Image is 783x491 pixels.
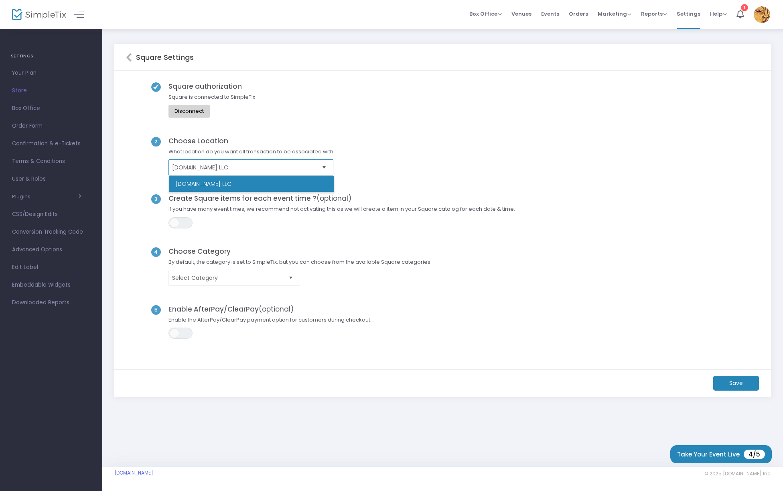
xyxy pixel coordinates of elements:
[641,10,667,18] span: Reports
[12,68,90,78] span: Your Plan
[12,280,90,290] span: Embeddable Widgets
[569,4,588,24] span: Orders
[172,163,318,171] span: [DOMAIN_NAME] LLC
[174,108,204,114] div: Disconnect
[165,137,338,145] h4: Choose Location
[165,316,376,328] span: Enable the AfterPay/ClearPay payment option for customers during checkout.
[12,227,90,237] span: Conversion Tracking Code
[677,4,700,24] span: Settings
[12,262,90,273] span: Edit Label
[165,205,519,217] span: If you have many event times, we recommend not activating this as we will create a item in your S...
[511,4,531,24] span: Venues
[165,148,338,160] span: What location do you want all transaction to be associated with
[165,258,436,270] span: By default, the category is set to SimpleTix, but you can choose from the available Square catego...
[165,194,519,202] h4: Create Square items for each event time ?
[12,156,90,167] span: Terms & Conditions
[12,244,90,255] span: Advanced Options
[12,121,90,131] span: Order Form
[316,194,351,203] span: (optional)
[169,176,334,192] li: [DOMAIN_NAME] LLC
[165,247,436,255] h4: Choose Category
[741,4,748,11] div: 1
[12,209,90,220] span: CSS/Design Edits
[541,4,559,24] span: Events
[259,304,294,314] span: (optional)
[670,445,772,463] button: Take Your Event Live4/5
[168,270,300,286] kendo-dropdownlist: NO DATA FOUND
[713,376,759,391] m-button: Save
[114,470,153,476] a: [DOMAIN_NAME]
[151,305,161,315] span: 5
[318,159,330,176] button: Select
[598,10,631,18] span: Marketing
[165,93,260,105] span: Square is connected to SimpleTix
[12,103,90,114] span: Box Office
[172,274,285,282] span: Select Category
[710,10,727,18] span: Help
[168,105,210,118] button: Disconnect
[704,471,771,477] span: © 2025 [DOMAIN_NAME] Inc.
[469,10,502,18] span: Box Office
[12,194,81,200] button: Plugins
[285,269,296,287] button: Select
[744,450,765,459] span: 4/5
[12,86,90,96] span: Store
[151,247,161,257] span: 4
[151,137,161,147] span: 2
[151,82,161,92] img: Checkbox SVG
[151,194,161,204] span: 3
[165,305,376,313] h4: Enable AfterPay/ClearPay
[11,48,91,64] h4: SETTINGS
[12,139,90,149] span: Confirmation & e-Tickets
[132,53,194,62] h5: Square Settings
[12,174,90,184] span: User & Roles
[165,82,260,90] h4: Square authorization
[12,297,90,308] span: Downloaded Reports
